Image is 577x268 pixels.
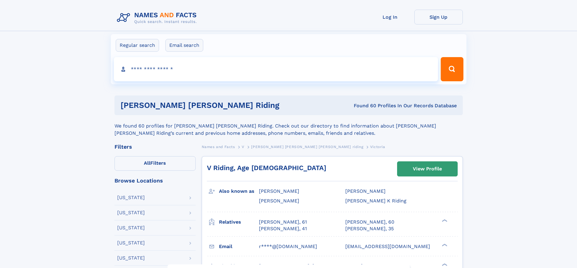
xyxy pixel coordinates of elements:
[345,219,394,225] a: [PERSON_NAME], 60
[117,225,145,230] div: [US_STATE]
[202,143,235,150] a: Names and Facts
[441,57,463,81] button: Search Button
[370,145,385,149] span: Victoria
[413,162,442,176] div: View Profile
[251,145,363,149] span: [PERSON_NAME] [PERSON_NAME] [PERSON_NAME] riding
[114,10,202,26] img: Logo Names and Facts
[114,178,196,183] div: Browse Locations
[117,241,145,245] div: [US_STATE]
[259,219,307,225] a: [PERSON_NAME], 61
[116,39,159,52] label: Regular search
[345,225,394,232] a: [PERSON_NAME], 35
[121,102,317,109] h1: [PERSON_NAME] [PERSON_NAME] riding
[397,162,457,176] a: View Profile
[219,241,259,252] h3: Email
[219,217,259,227] h3: Relatives
[366,10,414,24] a: Log In
[242,145,244,149] span: V
[259,198,299,204] span: [PERSON_NAME]
[114,144,196,150] div: Filters
[207,164,326,172] a: V Riding, Age [DEMOGRAPHIC_DATA]
[165,39,203,52] label: Email search
[251,143,363,150] a: [PERSON_NAME] [PERSON_NAME] [PERSON_NAME] riding
[242,143,244,150] a: V
[414,10,463,24] a: Sign Up
[117,195,145,200] div: [US_STATE]
[114,115,463,137] div: We found 60 profiles for [PERSON_NAME] [PERSON_NAME] Riding. Check out our directory to find info...
[114,156,196,171] label: Filters
[345,198,406,204] span: [PERSON_NAME] K Riding
[440,218,448,222] div: ❯
[259,225,307,232] a: [PERSON_NAME], 41
[219,186,259,196] h3: Also known as
[440,243,448,247] div: ❯
[345,188,386,194] span: [PERSON_NAME]
[317,102,457,109] div: Found 60 Profiles In Our Records Database
[144,160,150,166] span: All
[117,210,145,215] div: [US_STATE]
[117,256,145,260] div: [US_STATE]
[440,263,448,266] div: ❯
[259,188,299,194] span: [PERSON_NAME]
[114,57,438,81] input: search input
[345,244,430,249] span: [EMAIL_ADDRESS][DOMAIN_NAME]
